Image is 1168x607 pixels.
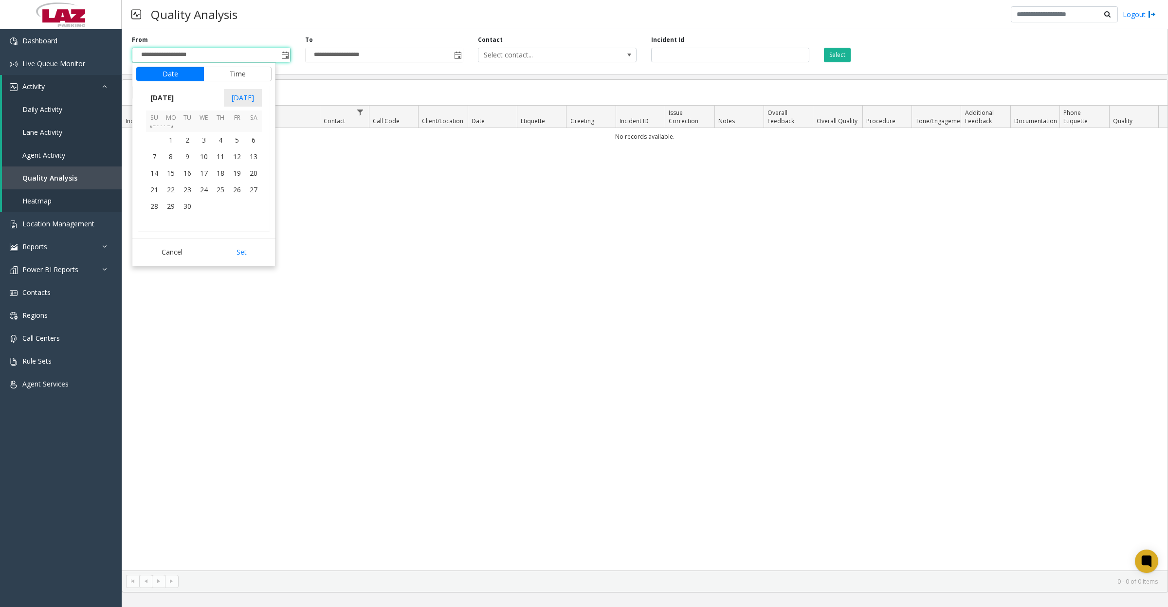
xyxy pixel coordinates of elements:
[10,358,18,366] img: 'icon'
[163,198,179,215] span: 29
[22,150,65,160] span: Agent Activity
[146,165,163,182] span: 14
[163,110,179,126] th: Mo
[418,106,467,128] th: Client/Location
[163,132,179,148] span: 1
[651,36,684,44] label: Incident Id
[22,288,51,297] span: Contacts
[196,132,212,148] span: 3
[22,105,62,114] span: Daily Activity
[196,132,212,148] td: Wednesday, September 3, 2025
[179,182,196,198] td: Tuesday, September 23, 2025
[229,182,245,198] td: Friday, September 26, 2025
[163,165,179,182] td: Monday, September 15, 2025
[22,128,62,137] span: Lane Activity
[179,182,196,198] span: 23
[184,577,1158,586] kendo-pager-info: 0 - 0 of 0 items
[10,37,18,45] img: 'icon'
[245,148,262,165] td: Saturday, September 13, 2025
[22,196,52,205] span: Heatmap
[212,182,229,198] td: Thursday, September 25, 2025
[146,110,163,126] th: Su
[224,89,262,107] span: [DATE]
[245,165,262,182] span: 20
[212,132,229,148] span: 4
[146,148,163,165] td: Sunday, September 7, 2025
[1148,9,1156,19] img: logout
[146,182,163,198] td: Sunday, September 21, 2025
[2,121,122,144] a: Lane Activity
[136,67,204,81] button: Date tab
[146,198,163,215] span: 28
[212,182,229,198] span: 25
[10,266,18,274] img: 'icon'
[211,241,272,263] button: Set
[212,148,229,165] td: Thursday, September 11, 2025
[196,182,212,198] td: Wednesday, September 24, 2025
[245,132,262,148] span: 6
[10,221,18,228] img: 'icon'
[179,165,196,182] span: 16
[196,182,212,198] span: 24
[212,165,229,182] span: 18
[912,106,961,128] th: Tone/Engagement
[146,148,163,165] span: 7
[478,36,503,44] label: Contact
[245,148,262,165] span: 13
[146,182,163,198] span: 21
[229,110,245,126] th: Fr
[305,36,313,44] label: To
[163,198,179,215] td: Monday, September 29, 2025
[22,36,57,45] span: Dashboard
[179,132,196,148] td: Tuesday, September 2, 2025
[196,165,212,182] td: Wednesday, September 17, 2025
[163,165,179,182] span: 15
[2,75,122,98] a: Activity
[813,106,862,128] th: Overall Quality
[229,132,245,148] span: 5
[163,182,179,198] td: Monday, September 22, 2025
[122,106,1168,570] div: Data table
[212,148,229,165] span: 11
[245,165,262,182] td: Saturday, September 20, 2025
[10,381,18,388] img: 'icon'
[22,219,94,228] span: Location Management
[163,132,179,148] td: Monday, September 1, 2025
[163,182,179,198] span: 22
[10,289,18,297] img: 'icon'
[136,241,208,263] button: Cancel
[212,132,229,148] td: Thursday, September 4, 2025
[196,165,212,182] span: 17
[862,106,912,128] th: Procedure
[212,165,229,182] td: Thursday, September 18, 2025
[616,106,665,128] th: Incident ID
[1123,9,1156,19] a: Logout
[2,144,122,166] a: Agent Activity
[10,243,18,251] img: 'icon'
[146,231,262,248] th: [DATE]
[22,311,48,320] span: Regions
[22,356,52,366] span: Rule Sets
[245,182,262,198] td: Saturday, September 27, 2025
[354,106,367,119] a: Contact Filter Menu
[196,148,212,165] td: Wednesday, September 10, 2025
[1109,106,1159,128] th: Quality
[163,148,179,165] td: Monday, September 8, 2025
[10,335,18,343] img: 'icon'
[2,98,122,121] a: Daily Activity
[196,148,212,165] span: 10
[229,165,245,182] td: Friday, September 19, 2025
[478,48,604,62] span: Select contact...
[452,48,463,62] span: Toggle popup
[229,148,245,165] td: Friday, September 12, 2025
[132,36,148,44] label: From
[10,83,18,91] img: 'icon'
[2,189,122,212] a: Heatmap
[146,2,242,26] h3: Quality Analysis
[229,148,245,165] span: 12
[212,110,229,126] th: Th
[179,148,196,165] span: 9
[1010,106,1059,128] th: Documentation
[566,106,615,128] th: Greeting
[245,132,262,148] td: Saturday, September 6, 2025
